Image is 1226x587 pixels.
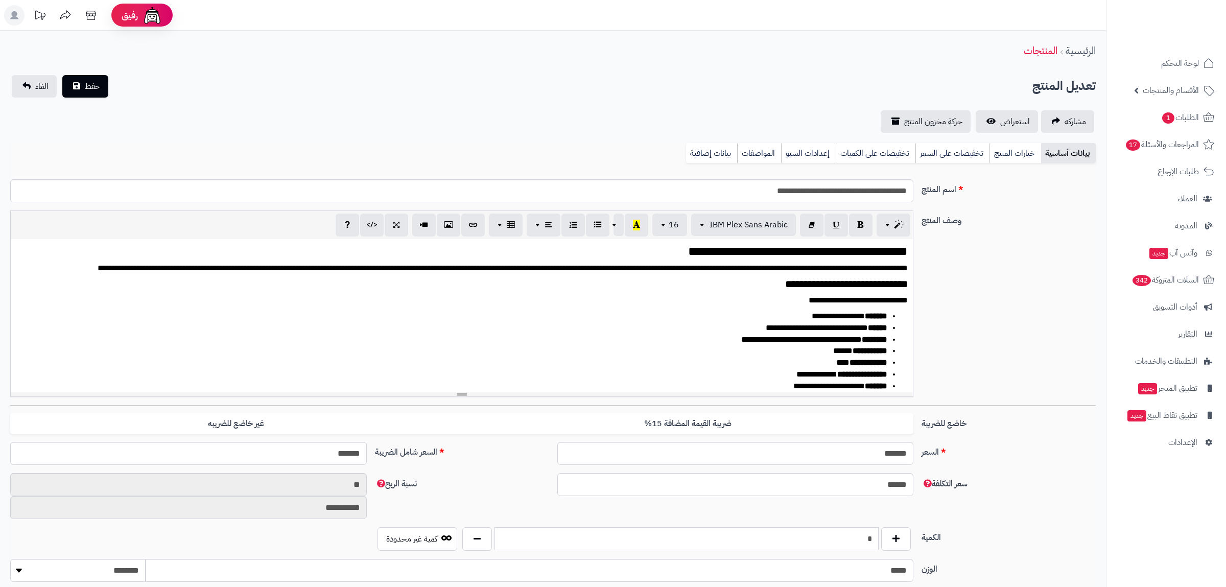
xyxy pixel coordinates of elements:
a: المواصفات [737,143,781,163]
label: خاضع للضريبة [917,413,1100,430]
span: التطبيقات والخدمات [1135,354,1197,368]
a: الرئيسية [1066,43,1096,58]
a: تطبيق نقاط البيعجديد [1113,403,1220,428]
span: الغاء [35,80,49,92]
a: العملاء [1113,186,1220,211]
span: 342 [1133,275,1151,286]
span: حركة مخزون المنتج [904,115,962,128]
span: تطبيق نقاط البيع [1126,408,1197,422]
label: الوزن [917,559,1100,575]
a: مشاركه [1041,110,1094,133]
span: 17 [1126,139,1140,151]
a: وآتس آبجديد [1113,241,1220,265]
a: أدوات التسويق [1113,295,1220,319]
a: استعراض [976,110,1038,133]
a: خيارات المنتج [989,143,1041,163]
a: التقارير [1113,322,1220,346]
span: المراجعات والأسئلة [1125,137,1199,152]
a: الإعدادات [1113,430,1220,455]
span: مشاركه [1065,115,1086,128]
span: العملاء [1177,192,1197,206]
a: المراجعات والأسئلة17 [1113,132,1220,157]
a: إعدادات السيو [781,143,836,163]
a: تطبيق المتجرجديد [1113,376,1220,401]
label: وصف المنتج [917,210,1100,227]
a: التطبيقات والخدمات [1113,349,1220,373]
span: لوحة التحكم [1161,56,1199,71]
label: الكمية [917,527,1100,544]
a: بيانات إضافية [686,143,737,163]
a: طلبات الإرجاع [1113,159,1220,184]
span: تطبيق المتجر [1137,381,1197,395]
h2: تعديل المنتج [1032,76,1096,97]
span: الأقسام والمنتجات [1143,83,1199,98]
a: تخفيضات على السعر [915,143,989,163]
span: نسبة الربح [375,478,417,490]
label: ضريبة القيمة المضافة 15% [462,413,913,434]
span: التقارير [1178,327,1197,341]
img: ai-face.png [142,5,162,26]
a: الطلبات1 [1113,105,1220,130]
span: استعراض [1000,115,1030,128]
span: الطلبات [1161,110,1199,125]
a: المنتجات [1024,43,1057,58]
span: حفظ [85,80,100,92]
span: وآتس آب [1148,246,1197,260]
button: 16 [652,214,687,236]
button: IBM Plex Sans Arabic [691,214,796,236]
span: جديد [1138,383,1157,394]
span: السلات المتروكة [1131,273,1199,287]
button: حفظ [62,75,108,98]
span: أدوات التسويق [1153,300,1197,314]
label: غير خاضع للضريبه [10,413,462,434]
span: الإعدادات [1168,435,1197,450]
a: حركة مخزون المنتج [881,110,971,133]
span: 16 [669,219,679,231]
span: جديد [1127,410,1146,421]
span: IBM Plex Sans Arabic [710,219,788,231]
a: المدونة [1113,214,1220,238]
span: رفيق [122,9,138,21]
a: تحديثات المنصة [27,5,53,28]
span: 1 [1162,112,1174,124]
a: الغاء [12,75,57,98]
label: السعر [917,442,1100,458]
span: المدونة [1175,219,1197,233]
span: طلبات الإرجاع [1158,165,1199,179]
label: اسم المنتج [917,179,1100,196]
span: سعر التكلفة [922,478,968,490]
a: لوحة التحكم [1113,51,1220,76]
label: السعر شامل الضريبة [371,442,553,458]
a: بيانات أساسية [1041,143,1096,163]
a: تخفيضات على الكميات [836,143,915,163]
a: السلات المتروكة342 [1113,268,1220,292]
span: جديد [1149,248,1168,259]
